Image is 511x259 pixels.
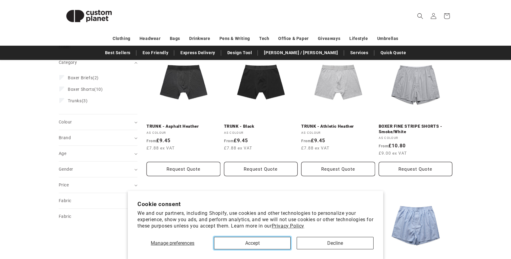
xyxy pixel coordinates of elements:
[259,33,269,44] a: Tech
[59,114,137,130] summary: Colour (0 selected)
[147,124,220,129] a: TRUNK - Asphalt Heather
[59,209,137,224] summary: Fabric (0 selected)
[414,9,427,23] summary: Search
[68,98,87,103] span: (3)
[377,48,409,58] a: Quick Quote
[68,87,94,92] span: Boxer Shorts
[224,124,298,129] a: TRUNK - Black
[68,75,93,80] span: Boxer Briefs
[68,75,99,80] span: (2)
[177,48,218,58] a: Express Delivery
[137,237,208,249] button: Manage preferences
[59,167,73,172] span: Gender
[224,48,255,58] a: Design Tool
[113,33,130,44] a: Clothing
[59,135,71,140] span: Brand
[59,214,71,219] span: Fabric
[59,146,137,161] summary: Age (0 selected)
[379,124,453,134] a: BOXER FINE STRIPE SHORTS - Smoke/White
[379,162,453,176] button: Request Quote
[140,33,161,44] a: Headwear
[278,33,308,44] a: Office & Paper
[59,120,72,124] span: Colour
[297,237,374,249] button: Decline
[59,198,71,203] span: Fabric
[349,33,368,44] a: Lifestyle
[59,60,77,65] span: Category
[137,210,374,229] p: We and our partners, including Shopify, use cookies and other technologies to personalize your ex...
[301,162,375,176] button: Request Quote
[272,223,304,229] a: Privacy Policy
[68,98,82,103] span: Trunks
[59,55,137,70] summary: Category (0 selected)
[318,33,340,44] a: Giveaways
[59,130,137,146] summary: Brand (0 selected)
[59,177,137,193] summary: Price
[170,33,180,44] a: Bags
[189,33,210,44] a: Drinkware
[68,87,103,92] span: (10)
[301,124,375,129] a: TRUNK - Athletic Heather
[377,33,398,44] a: Umbrellas
[219,33,250,44] a: Pens & Writing
[407,194,511,259] iframe: Chat Widget
[140,48,171,58] a: Eco Friendly
[147,162,220,176] button: Request Quote
[59,151,66,156] span: Age
[214,237,291,249] button: Accept
[102,48,134,58] a: Best Sellers
[59,182,69,187] span: Price
[137,201,374,208] h2: Cookie consent
[59,162,137,177] summary: Gender (0 selected)
[151,240,194,246] span: Manage preferences
[261,48,341,58] a: [PERSON_NAME] / [PERSON_NAME]
[59,193,137,208] summary: Fabric (0 selected)
[59,2,119,30] img: Custom Planet
[347,48,371,58] a: Services
[224,162,298,176] button: Request Quote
